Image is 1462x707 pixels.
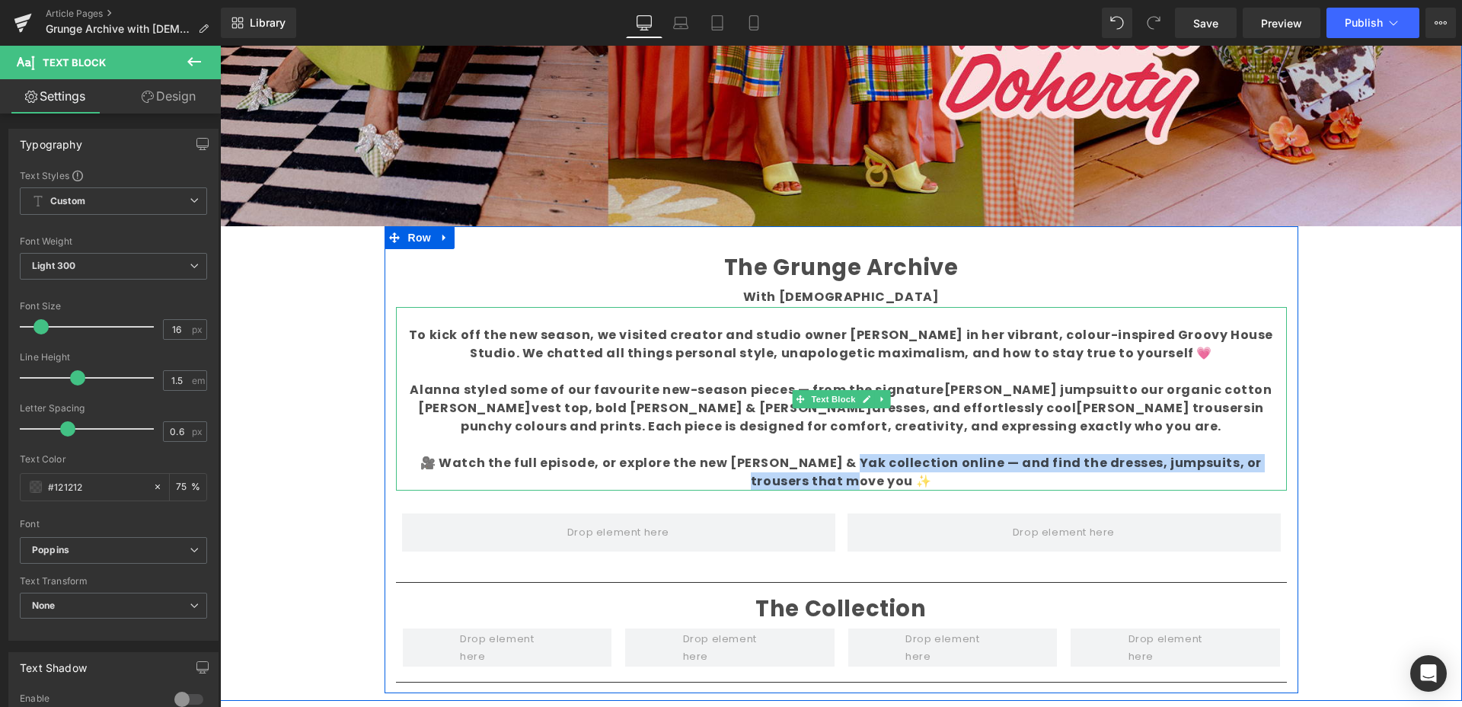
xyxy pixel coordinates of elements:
[652,353,705,371] a: dresses
[20,352,207,363] div: Line Height
[192,376,205,385] span: em
[215,181,235,203] a: Expand / Collapse
[50,195,85,208] b: Custom
[20,130,82,151] div: Typography
[311,353,369,371] a: vest top
[1102,8,1132,38] button: Undo
[192,427,205,437] span: px
[654,344,670,363] a: Expand / Collapse
[20,653,87,674] div: Text Shadow
[1138,8,1169,38] button: Redo
[1425,8,1456,38] button: More
[1345,17,1383,29] span: Publish
[184,181,215,203] span: Row
[32,600,56,611] b: None
[1261,15,1302,31] span: Preview
[46,23,192,35] span: Grunge Archive with [DEMOGRAPHIC_DATA]
[504,206,739,237] b: The Grunge Archive
[1193,15,1218,31] span: Save
[626,8,662,38] a: Desktop
[724,335,902,353] a: [PERSON_NAME] jumpsuit
[699,8,736,38] a: Tablet
[221,8,296,38] a: New Library
[189,280,1053,316] b: To kick off the new season, we visited creator and studio owner [PERSON_NAME] in her vibrant, col...
[43,56,106,69] span: Text Block
[20,301,207,312] div: Font Size
[192,325,205,334] span: px
[523,242,720,260] b: With [DEMOGRAPHIC_DATA]
[113,79,224,114] a: Design
[20,236,207,247] div: Font Weight
[20,576,207,587] div: Text Transform
[20,519,207,529] div: Font
[1410,655,1447,692] div: Open Intercom Messenger
[48,478,145,495] input: Color
[200,408,1042,444] b: 🎥 Watch the full episode, or explore the new [PERSON_NAME] & Yak collection online — and find the...
[46,8,221,20] a: Article Pages
[250,16,286,30] span: Library
[20,403,207,414] div: Letter Spacing
[856,353,1030,371] a: [PERSON_NAME] trousers
[20,169,207,181] div: Text Styles
[588,344,638,363] span: Text Block
[662,8,699,38] a: Laptop
[190,335,1052,389] b: Alanna styled some of our favourite new-season pieces — from the signature to our organic cotton ...
[535,548,706,578] b: The Collection
[32,260,75,271] b: Light 300
[20,454,207,465] div: Text Color
[32,544,69,557] i: Poppins
[736,8,772,38] a: Mobile
[1243,8,1320,38] a: Preview
[170,474,206,501] div: %
[1326,8,1419,38] button: Publish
